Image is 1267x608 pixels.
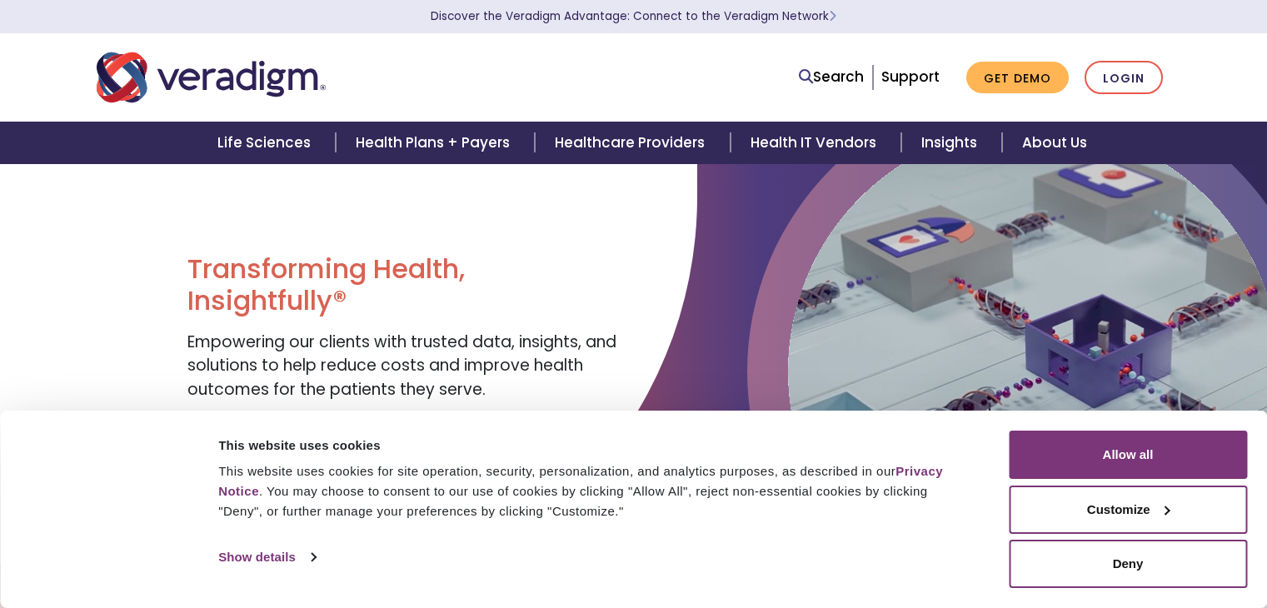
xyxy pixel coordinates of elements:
[1085,61,1163,95] a: Login
[1002,122,1107,164] a: About Us
[218,461,971,521] div: This website uses cookies for site operation, security, personalization, and analytics purposes, ...
[829,8,836,24] span: Learn More
[218,436,971,456] div: This website uses cookies
[218,545,315,570] a: Show details
[1009,540,1247,588] button: Deny
[731,122,901,164] a: Health IT Vendors
[881,67,940,87] a: Support
[1009,431,1247,479] button: Allow all
[431,8,836,24] a: Discover the Veradigm Advantage: Connect to the Veradigm NetworkLearn More
[799,66,864,88] a: Search
[535,122,730,164] a: Healthcare Providers
[187,331,616,401] span: Empowering our clients with trusted data, insights, and solutions to help reduce costs and improv...
[966,62,1069,94] a: Get Demo
[97,50,326,105] img: Veradigm logo
[336,122,535,164] a: Health Plans + Payers
[197,122,336,164] a: Life Sciences
[187,253,621,317] h1: Transforming Health, Insightfully®
[1009,486,1247,534] button: Customize
[901,122,1002,164] a: Insights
